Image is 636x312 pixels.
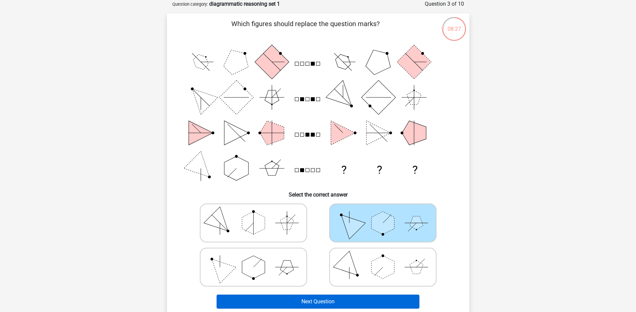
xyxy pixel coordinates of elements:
[412,163,418,176] text: ?
[178,19,433,39] p: Which figures should replace the question marks?
[178,186,459,198] h6: Select the correct answer
[217,295,419,309] button: Next Question
[341,163,346,176] text: ?
[172,2,208,7] small: Question category:
[377,163,382,176] text: ?
[209,1,280,7] strong: diagrammatic reasoning set 1
[442,16,467,33] div: 08:27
